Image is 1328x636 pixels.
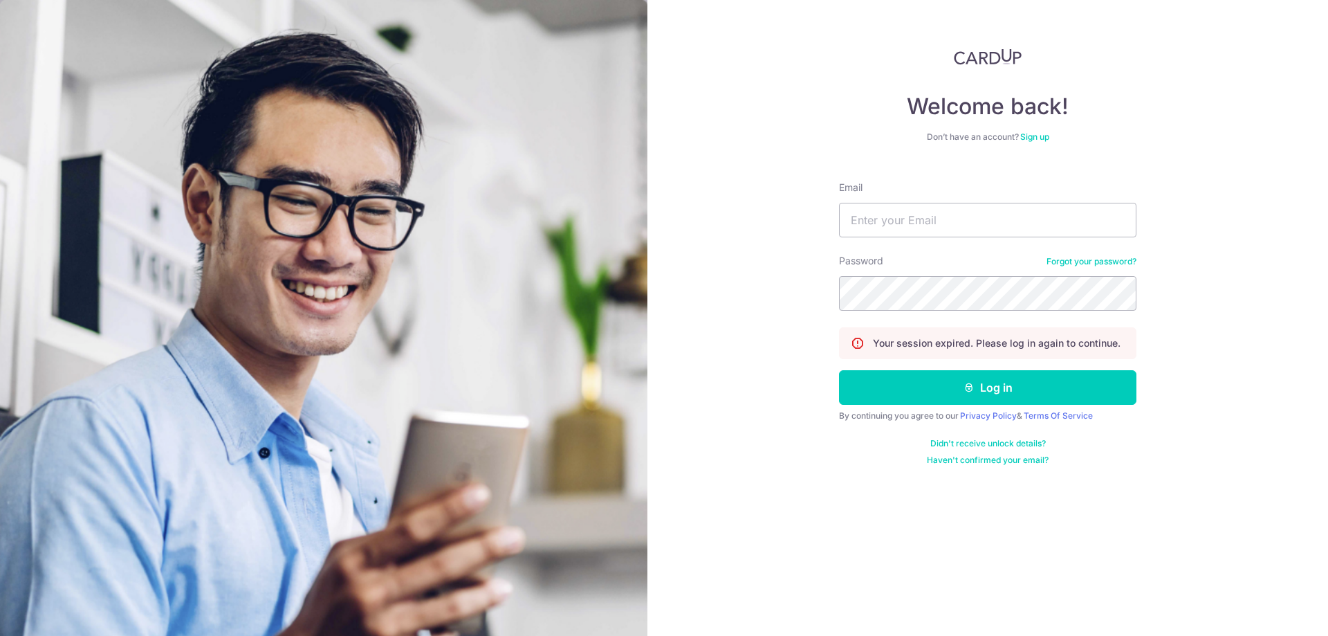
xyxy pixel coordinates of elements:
[839,93,1136,120] h4: Welcome back!
[930,438,1046,449] a: Didn't receive unlock details?
[839,181,863,194] label: Email
[927,455,1049,466] a: Haven't confirmed your email?
[960,410,1017,421] a: Privacy Policy
[839,370,1136,405] button: Log in
[839,410,1136,421] div: By continuing you agree to our &
[1046,256,1136,267] a: Forgot your password?
[839,203,1136,237] input: Enter your Email
[1024,410,1093,421] a: Terms Of Service
[954,48,1022,65] img: CardUp Logo
[839,254,883,268] label: Password
[873,336,1120,350] p: Your session expired. Please log in again to continue.
[1020,131,1049,142] a: Sign up
[839,131,1136,143] div: Don’t have an account?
